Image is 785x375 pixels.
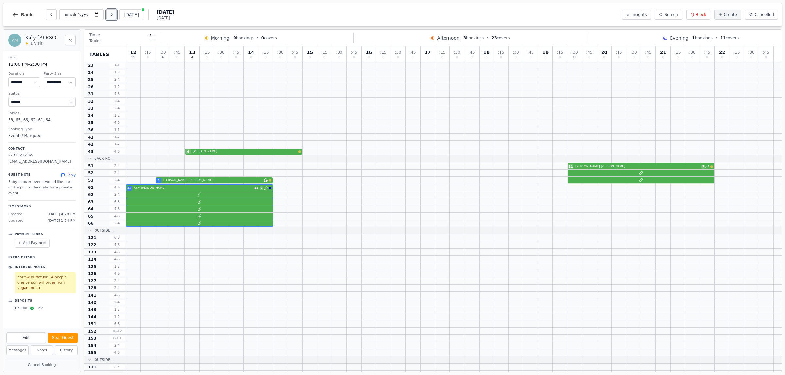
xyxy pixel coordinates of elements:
[603,56,605,59] span: 0
[88,350,96,355] span: 155
[109,206,125,211] span: 4 - 6
[109,285,125,290] span: 2 - 4
[616,50,622,54] span: : 15
[88,257,96,262] span: 124
[542,50,549,55] span: 19
[109,242,125,247] span: 4 - 6
[174,50,180,54] span: : 45
[8,179,76,197] p: Baby shower event- would like part of the pub to decorate for a private event.
[109,185,125,190] span: 4 - 6
[309,56,311,59] span: 0
[15,306,27,311] span: £ 75.00
[262,50,269,54] span: : 15
[88,99,94,104] span: 32
[193,149,297,154] span: [PERSON_NAME]
[662,56,664,59] span: 0
[689,50,695,54] span: : 30
[88,343,96,348] span: 154
[441,56,443,59] span: 0
[721,56,723,59] span: 0
[119,9,143,20] button: [DATE]
[8,127,76,132] dt: Booking Type
[150,38,155,43] span: ---
[527,50,533,54] span: : 45
[159,50,166,54] span: : 30
[88,113,94,118] span: 34
[307,50,313,55] span: 15
[157,15,174,21] span: [DATE]
[632,12,647,17] span: Insights
[48,333,78,343] button: Seat Guest
[336,50,342,54] span: : 30
[88,178,94,183] span: 53
[88,185,94,190] span: 61
[88,91,94,97] span: 31
[692,36,695,40] span: 1
[498,50,504,54] span: : 15
[88,235,96,240] span: 121
[248,50,254,55] span: 14
[31,345,53,355] button: Notes
[109,250,125,254] span: 4 - 6
[8,71,40,77] dt: Duration
[88,250,96,255] span: 123
[491,36,497,40] span: 23
[277,50,283,54] span: : 30
[147,32,155,38] span: --:--
[254,186,258,190] svg: Customer message
[109,350,125,355] span: 4 - 6
[463,36,466,40] span: 3
[674,50,681,54] span: : 15
[425,50,431,55] span: 17
[8,159,76,165] p: [EMAIL_ADDRESS][DOMAIN_NAME]
[109,343,125,348] span: 2 - 4
[351,50,357,54] span: : 45
[719,50,725,55] span: 22
[88,163,94,169] span: 51
[6,332,46,343] button: Edit
[294,56,296,59] span: 0
[89,51,109,57] span: Tables
[456,56,458,59] span: 0
[109,91,125,96] span: 4 - 6
[260,186,263,190] span: 6
[109,293,125,298] span: 4 - 6
[109,192,125,197] span: 2 - 4
[686,10,710,20] button: Block
[88,264,96,269] span: 125
[235,56,237,59] span: 0
[88,70,94,75] span: 24
[724,12,737,17] span: Create
[670,35,688,41] span: Evening
[88,199,94,204] span: 63
[575,164,700,169] span: [PERSON_NAME] [PERSON_NAME]
[203,50,210,54] span: : 15
[500,56,502,59] span: 0
[88,365,96,370] span: 111
[88,336,96,341] span: 153
[8,204,76,209] p: Timestamps
[692,35,712,41] span: bookings
[109,142,125,147] span: 1 - 2
[48,218,76,224] span: [DATE] 1:34 PM
[109,199,125,204] span: 6 - 8
[109,77,125,82] span: 2 - 4
[6,345,29,355] button: Messages
[633,56,635,59] span: 0
[733,50,740,54] span: : 15
[15,265,45,269] p: Internal Notes
[88,77,94,82] span: 25
[48,212,76,217] span: [DATE] 4:28 PM
[89,38,101,43] span: Table:
[15,299,32,303] p: Deposits
[630,50,637,54] span: : 30
[109,278,125,283] span: 2 - 4
[88,206,94,212] span: 64
[397,56,399,59] span: 0
[8,253,76,260] p: Extra Details
[439,50,445,54] span: : 15
[8,133,76,139] dd: Events/ Marquee
[8,91,76,97] dt: Status
[645,50,651,54] span: : 45
[109,84,125,89] span: 1 - 2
